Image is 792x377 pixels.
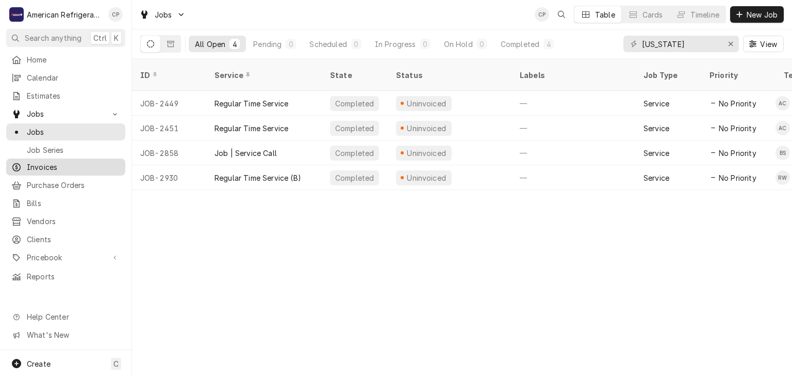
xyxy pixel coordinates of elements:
[719,98,756,109] span: No Priority
[511,140,635,165] div: —
[406,172,448,183] div: Uninvoiced
[27,162,120,172] span: Invoices
[214,123,288,134] div: Regular Time Service
[6,195,125,212] a: Bills
[214,172,301,183] div: Regular Time Service (B)
[214,148,277,159] div: Job | Service Call
[743,36,784,52] button: View
[775,96,790,111] div: AC
[27,9,103,20] div: American Refrigeration LLC
[27,252,105,263] span: Pricebook
[396,70,501,81] div: Status
[6,87,125,104] a: Estimates
[132,116,206,140] div: JOB-2451
[722,36,739,52] button: Erase input
[27,329,119,340] span: What's New
[6,142,125,159] a: Job Series
[730,6,784,23] button: New Job
[27,216,120,227] span: Vendors
[719,148,756,159] span: No Priority
[775,170,790,185] div: RW
[330,70,379,81] div: State
[108,7,123,22] div: CP
[775,146,790,160] div: BS
[114,33,119,43] span: K
[758,39,779,50] span: View
[6,177,125,194] a: Purchase Orders
[232,39,238,50] div: 4
[745,9,780,20] span: New Job
[353,39,359,50] div: 0
[511,165,635,190] div: —
[553,6,570,23] button: Open search
[775,96,790,111] div: Alvaro Cuenca's Avatar
[775,121,790,135] div: Alvaro Cuenca's Avatar
[6,51,125,68] a: Home
[6,29,125,47] button: Search anythingCtrlK
[27,145,120,155] span: Job Series
[643,123,669,134] div: Service
[309,39,346,50] div: Scheduled
[27,72,120,83] span: Calendar
[27,359,51,368] span: Create
[511,116,635,140] div: —
[132,165,206,190] div: JOB-2930
[511,91,635,116] div: —
[6,326,125,343] a: Go to What's New
[155,9,172,20] span: Jobs
[406,98,448,109] div: Uninvoiced
[6,308,125,325] a: Go to Help Center
[6,105,125,122] a: Go to Jobs
[27,180,120,191] span: Purchase Orders
[253,39,282,50] div: Pending
[288,39,294,50] div: 0
[214,70,311,81] div: Service
[422,39,428,50] div: 0
[334,123,375,134] div: Completed
[25,33,81,43] span: Search anything
[6,268,125,285] a: Reports
[27,54,120,65] span: Home
[334,98,375,109] div: Completed
[406,148,448,159] div: Uninvoiced
[535,7,549,22] div: Cordel Pyle's Avatar
[520,70,627,81] div: Labels
[535,7,549,22] div: CP
[642,9,663,20] div: Cards
[775,146,790,160] div: Brandon Stephens's Avatar
[9,7,24,22] div: American Refrigeration LLC's Avatar
[93,33,107,43] span: Ctrl
[108,7,123,22] div: Cordel Pyle's Avatar
[6,123,125,140] a: Jobs
[406,123,448,134] div: Uninvoiced
[27,90,120,101] span: Estimates
[135,6,190,23] a: Go to Jobs
[214,98,288,109] div: Regular Time Service
[690,9,719,20] div: Timeline
[334,172,375,183] div: Completed
[27,108,105,119] span: Jobs
[643,70,693,81] div: Job Type
[719,172,756,183] span: No Priority
[113,358,119,369] span: C
[643,98,669,109] div: Service
[775,121,790,135] div: AC
[334,148,375,159] div: Completed
[375,39,416,50] div: In Progress
[132,91,206,116] div: JOB-2449
[643,172,669,183] div: Service
[709,70,765,81] div: Priority
[643,148,669,159] div: Service
[27,311,119,322] span: Help Center
[642,36,719,52] input: Keyword search
[546,39,552,50] div: 4
[719,123,756,134] span: No Priority
[479,39,485,50] div: 0
[27,234,120,245] span: Clients
[775,170,790,185] div: Richard Wirick's Avatar
[6,231,125,248] a: Clients
[27,198,120,209] span: Bills
[27,271,120,282] span: Reports
[595,9,615,20] div: Table
[132,140,206,165] div: JOB-2858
